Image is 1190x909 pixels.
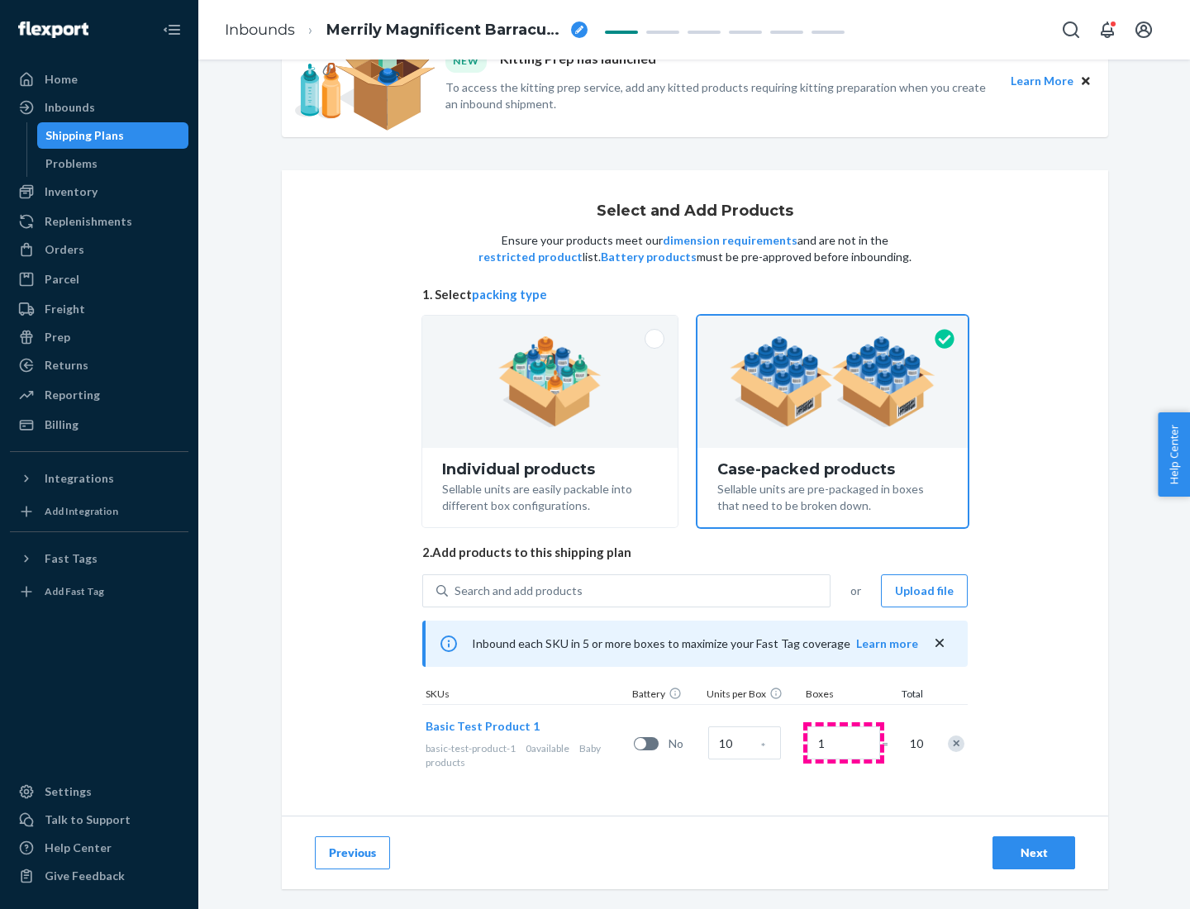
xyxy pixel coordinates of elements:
[45,783,92,800] div: Settings
[730,336,935,427] img: case-pack.59cecea509d18c883b923b81aeac6d0b.png
[1054,13,1088,46] button: Open Search Box
[45,99,95,116] div: Inbounds
[10,465,188,492] button: Integrations
[10,352,188,378] a: Returns
[10,807,188,833] a: Talk to Support
[601,249,697,265] button: Battery products
[10,236,188,263] a: Orders
[37,122,189,149] a: Shipping Plans
[45,329,70,345] div: Prep
[850,583,861,599] span: or
[37,150,189,177] a: Problems
[445,50,487,72] div: NEW
[10,578,188,605] a: Add Fast Tag
[45,241,84,258] div: Orders
[45,550,98,567] div: Fast Tags
[426,741,627,769] div: Baby products
[426,742,516,754] span: basic-test-product-1
[45,387,100,403] div: Reporting
[212,6,601,55] ol: breadcrumbs
[10,498,188,525] a: Add Integration
[422,687,629,704] div: SKUs
[10,94,188,121] a: Inbounds
[442,478,658,514] div: Sellable units are easily packable into different box configurations.
[885,687,926,704] div: Total
[10,324,188,350] a: Prep
[45,811,131,828] div: Talk to Support
[45,470,114,487] div: Integrations
[45,868,125,884] div: Give Feedback
[526,742,569,754] span: 0 available
[669,735,702,752] span: No
[663,232,797,249] button: dimension requirements
[717,478,948,514] div: Sellable units are pre-packaged in boxes that need to be broken down.
[45,416,79,433] div: Billing
[10,208,188,235] a: Replenishments
[155,13,188,46] button: Close Navigation
[1127,13,1160,46] button: Open account menu
[45,71,78,88] div: Home
[426,718,540,735] button: Basic Test Product 1
[948,735,964,752] div: Remove Item
[807,726,880,759] input: Number of boxes
[10,545,188,572] button: Fast Tags
[45,271,79,288] div: Parcel
[10,778,188,805] a: Settings
[422,621,968,667] div: Inbound each SKU in 5 or more boxes to maximize your Fast Tag coverage
[10,382,188,408] a: Reporting
[478,249,583,265] button: restricted product
[703,687,802,704] div: Units per Box
[1077,72,1095,90] button: Close
[881,574,968,607] button: Upload file
[326,20,564,41] span: Merrily Magnificent Barracuda
[1007,845,1061,861] div: Next
[10,835,188,861] a: Help Center
[45,584,104,598] div: Add Fast Tag
[1011,72,1073,90] button: Learn More
[1091,13,1124,46] button: Open notifications
[992,836,1075,869] button: Next
[717,461,948,478] div: Case-packed products
[10,296,188,322] a: Freight
[500,50,656,72] p: Kitting Prep has launched
[45,213,132,230] div: Replenishments
[477,232,913,265] p: Ensure your products meet our and are not in the list. must be pre-approved before inbounding.
[45,155,98,172] div: Problems
[422,544,968,561] span: 2. Add products to this shipping plan
[455,583,583,599] div: Search and add products
[10,178,188,205] a: Inventory
[856,635,918,652] button: Learn more
[472,286,547,303] button: packing type
[1158,412,1190,497] button: Help Center
[10,66,188,93] a: Home
[907,735,923,752] span: 10
[45,183,98,200] div: Inventory
[802,687,885,704] div: Boxes
[45,504,118,518] div: Add Integration
[10,863,188,889] button: Give Feedback
[10,266,188,293] a: Parcel
[18,21,88,38] img: Flexport logo
[445,79,996,112] p: To access the kitting prep service, add any kitted products requiring kitting preparation when yo...
[426,719,540,733] span: Basic Test Product 1
[442,461,658,478] div: Individual products
[931,635,948,652] button: close
[629,687,703,704] div: Battery
[45,301,85,317] div: Freight
[708,726,781,759] input: Case Quantity
[45,127,124,144] div: Shipping Plans
[498,336,602,427] img: individual-pack.facf35554cb0f1810c75b2bd6df2d64e.png
[225,21,295,39] a: Inbounds
[597,203,793,220] h1: Select and Add Products
[315,836,390,869] button: Previous
[422,286,968,303] span: 1. Select
[882,735,898,752] span: =
[45,840,112,856] div: Help Center
[10,412,188,438] a: Billing
[45,357,88,374] div: Returns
